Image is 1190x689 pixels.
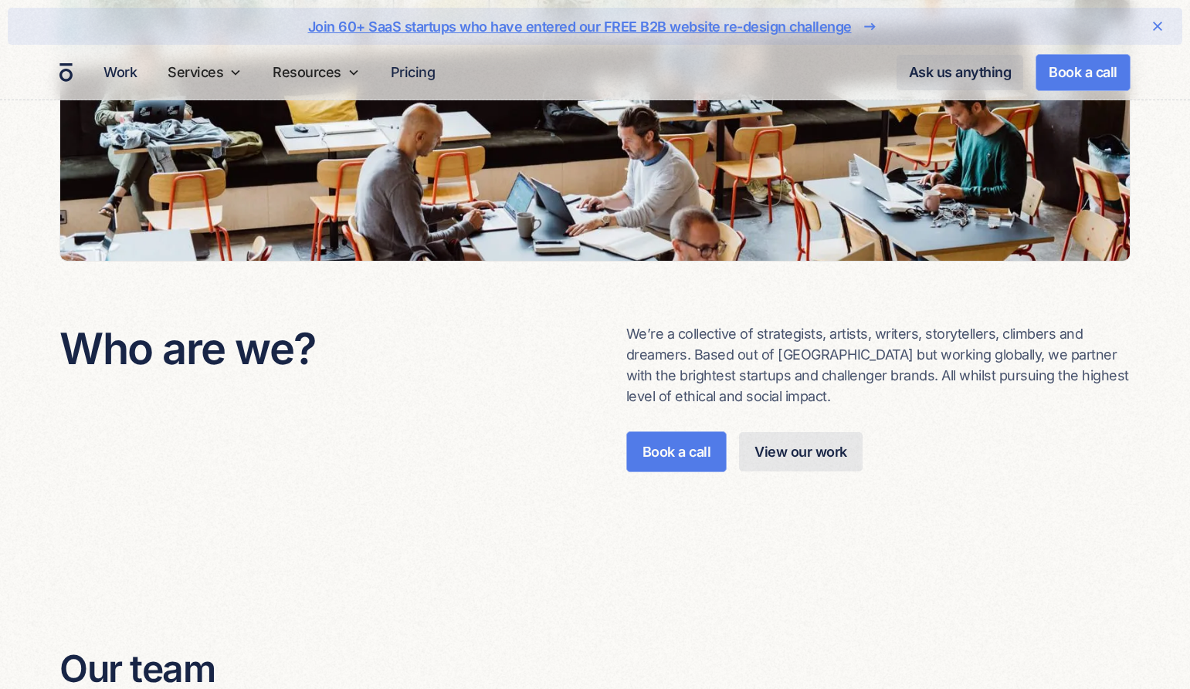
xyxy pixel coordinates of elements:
a: Book a call [1036,54,1131,91]
div: Services [168,62,223,83]
div: Services [161,45,248,100]
a: Ask us anything [897,55,1024,90]
a: View our work [739,432,863,471]
a: Join 60+ SaaS startups who have entered our FREE B2B website re-design challenge [57,14,1133,39]
div: Resources [273,62,341,83]
a: home [59,62,73,83]
a: Pricing [385,57,442,87]
p: We’re a collective of strategists, artists, writers, storytellers, climbers and dreamers. Based o... [626,323,1131,407]
a: Work [97,57,143,87]
div: Join 60+ SaaS startups who have entered our FREE B2B website re-design challenge [308,16,852,37]
a: Book a call [626,431,727,472]
div: Resources [266,45,366,100]
h3: Who are we? [59,323,564,375]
